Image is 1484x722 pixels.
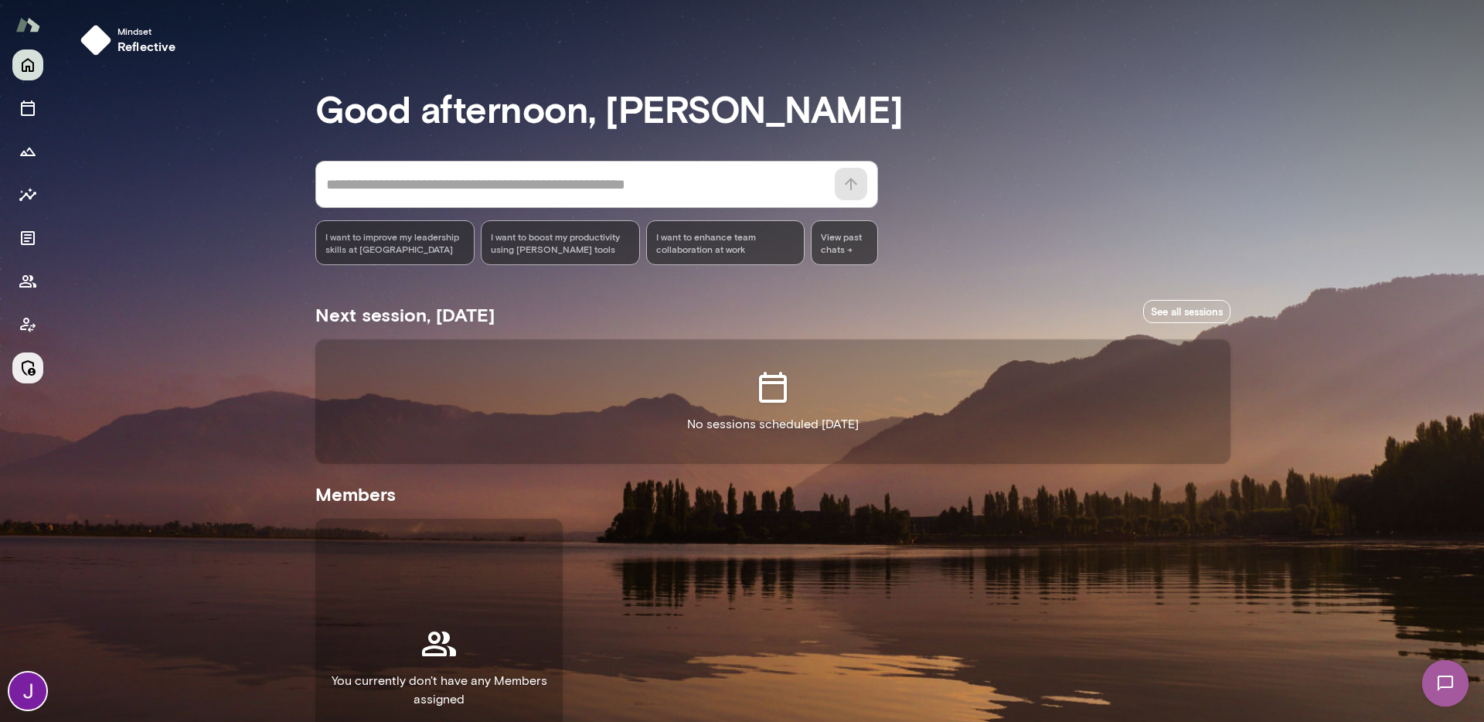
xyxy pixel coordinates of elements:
[328,672,550,709] p: You currently don't have any Members assigned
[687,415,859,434] p: No sessions scheduled [DATE]
[481,220,640,265] div: I want to boost my productivity using [PERSON_NAME] tools
[9,673,46,710] img: Jocelyn Grodin
[12,266,43,297] button: Members
[12,352,43,383] button: Manage
[74,19,189,62] button: Mindsetreflective
[12,49,43,80] button: Home
[12,309,43,340] button: Client app
[12,136,43,167] button: Growth Plan
[656,230,795,255] span: I want to enhance team collaboration at work
[117,37,176,56] h6: reflective
[15,10,40,39] img: Mento
[491,230,630,255] span: I want to boost my productivity using [PERSON_NAME] tools
[315,87,1230,130] h3: Good afternoon, [PERSON_NAME]
[811,220,878,265] span: View past chats ->
[12,223,43,254] button: Documents
[12,93,43,124] button: Sessions
[315,482,1230,506] h5: Members
[325,230,465,255] span: I want to improve my leadership skills at [GEOGRAPHIC_DATA]
[646,220,805,265] div: I want to enhance team collaboration at work
[117,25,176,37] span: Mindset
[315,302,495,327] h5: Next session, [DATE]
[80,25,111,56] img: mindset
[12,179,43,210] button: Insights
[315,220,475,265] div: I want to improve my leadership skills at [GEOGRAPHIC_DATA]
[1143,300,1230,324] a: See all sessions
